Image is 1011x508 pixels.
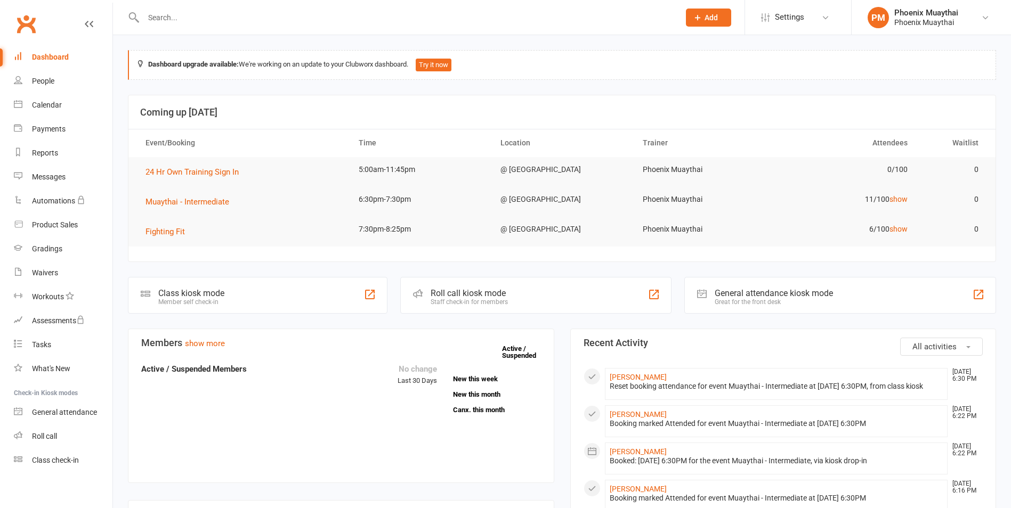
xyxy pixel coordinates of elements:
span: Settings [775,5,804,29]
div: Member self check-in [158,298,224,306]
a: New this week [453,375,541,382]
time: [DATE] 6:22 PM [947,406,982,420]
a: [PERSON_NAME] [610,485,667,493]
a: Canx. this month [453,406,541,413]
button: 24 Hr Own Training Sign In [145,166,246,178]
button: Add [686,9,731,27]
h3: Coming up [DATE] [140,107,984,118]
span: Fighting Fit [145,227,185,236]
a: Waivers [14,261,112,285]
div: Payments [32,125,66,133]
a: Payments [14,117,112,141]
a: Tasks [14,333,112,357]
div: Roll call [32,432,57,440]
td: 5:00am-11:45pm [349,157,491,182]
td: Phoenix Muaythai [633,157,775,182]
div: Great for the front desk [715,298,833,306]
div: Reports [32,149,58,157]
a: Roll call [14,424,112,448]
th: Trainer [633,129,775,157]
td: 6/100 [775,217,917,242]
td: 7:30pm-8:25pm [349,217,491,242]
div: Roll call kiosk mode [431,288,508,298]
h3: Members [141,338,541,348]
a: What's New [14,357,112,381]
th: Attendees [775,129,917,157]
a: [PERSON_NAME] [610,373,667,381]
div: Tasks [32,340,51,349]
span: All activities [912,342,957,351]
div: Staff check-in for members [431,298,508,306]
div: Messages [32,173,66,181]
a: show [889,195,908,203]
button: Fighting Fit [145,225,192,238]
th: Time [349,129,491,157]
td: @ [GEOGRAPHIC_DATA] [491,157,633,182]
time: [DATE] 6:22 PM [947,443,982,457]
h3: Recent Activity [584,338,983,348]
a: Assessments [14,309,112,333]
div: Phoenix Muaythai [894,8,958,18]
strong: Active / Suspended Members [141,364,247,374]
a: Dashboard [14,45,112,69]
strong: Dashboard upgrade available: [148,60,239,68]
div: Automations [32,196,75,205]
div: Reset booking attendance for event Muaythai - Intermediate at [DATE] 6:30PM, from class kiosk [610,382,943,391]
div: Product Sales [32,220,78,229]
div: What's New [32,364,70,373]
div: Booking marked Attended for event Muaythai - Intermediate at [DATE] 6:30PM [610,494,943,503]
a: show [889,225,908,233]
input: Search... [140,10,672,25]
span: Muaythai - Intermediate [145,197,229,207]
div: Class check-in [32,456,79,464]
div: Booking marked Attended for event Muaythai - Intermediate at [DATE] 6:30PM [610,419,943,428]
a: New this month [453,391,541,398]
div: People [32,77,54,85]
div: PM [868,7,889,28]
span: Add [705,13,718,22]
a: Gradings [14,237,112,261]
a: [PERSON_NAME] [610,410,667,419]
td: 0 [917,217,988,242]
a: Clubworx [13,11,39,37]
td: 0 [917,157,988,182]
a: Product Sales [14,213,112,237]
a: show more [185,339,225,348]
div: Booked: [DATE] 6:30PM for the event Muaythai - Intermediate, via kiosk drop-in [610,456,943,465]
a: Workouts [14,285,112,309]
div: Gradings [32,244,62,253]
a: General attendance kiosk mode [14,400,112,424]
td: @ [GEOGRAPHIC_DATA] [491,187,633,212]
time: [DATE] 6:16 PM [947,480,982,494]
td: Phoenix Muaythai [633,217,775,242]
span: 24 Hr Own Training Sign In [145,167,239,177]
div: Assessments [32,316,85,325]
th: Waitlist [917,129,988,157]
th: Event/Booking [136,129,349,157]
button: Muaythai - Intermediate [145,195,237,208]
div: We're working on an update to your Clubworx dashboard. [128,50,996,80]
time: [DATE] 6:30 PM [947,368,982,382]
th: Location [491,129,633,157]
div: Dashboard [32,53,69,61]
td: @ [GEOGRAPHIC_DATA] [491,217,633,242]
div: General attendance [32,408,97,416]
div: Waivers [32,268,58,277]
a: Class kiosk mode [14,448,112,472]
td: Phoenix Muaythai [633,187,775,212]
td: 6:30pm-7:30pm [349,187,491,212]
a: Reports [14,141,112,165]
div: Phoenix Muaythai [894,18,958,27]
a: Messages [14,165,112,189]
a: Automations [14,189,112,213]
a: Calendar [14,93,112,117]
td: 11/100 [775,187,917,212]
a: People [14,69,112,93]
a: Active / Suspended [502,337,549,367]
div: No change [398,363,437,375]
td: 0 [917,187,988,212]
div: Last 30 Days [398,363,437,387]
td: 0/100 [775,157,917,182]
div: Class kiosk mode [158,288,224,298]
button: Try it now [416,59,451,71]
